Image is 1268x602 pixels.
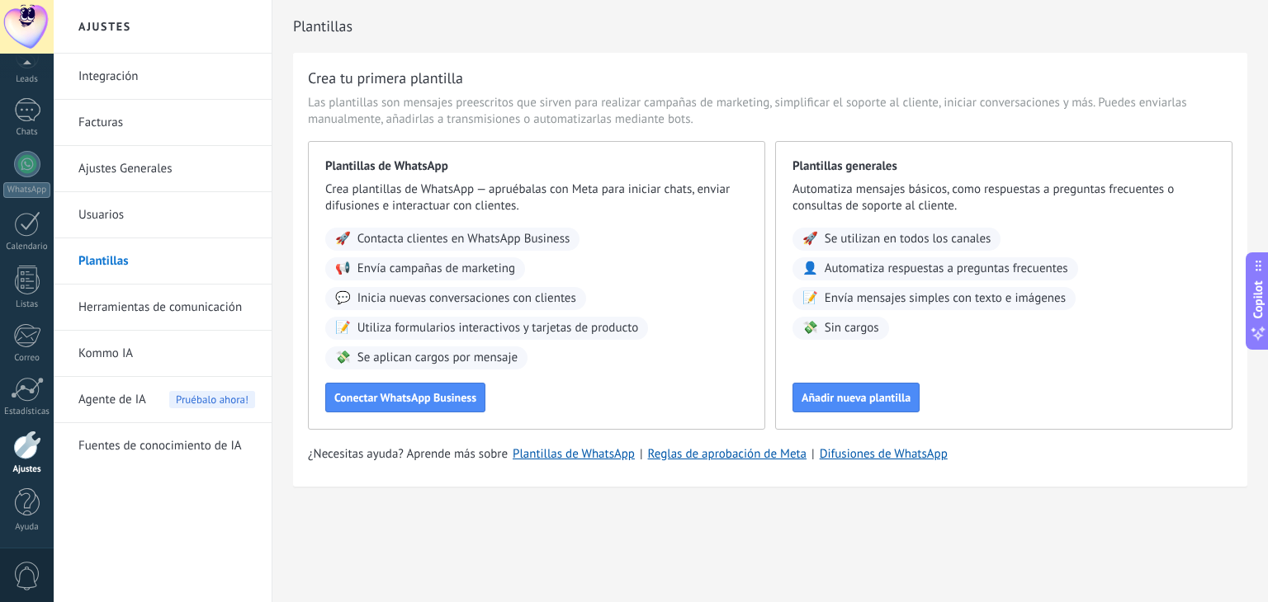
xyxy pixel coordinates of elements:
span: 💬 [335,290,351,307]
h3: Crea tu primera plantilla [308,68,463,88]
span: Plantillas generales [792,158,1215,175]
a: Plantillas [78,238,255,285]
span: 🚀 [802,231,818,247]
li: Facturas [54,100,272,146]
span: Automatiza respuestas a preguntas frecuentes [825,261,1068,277]
h2: Plantillas [293,10,1247,43]
li: Kommo IA [54,331,272,377]
div: Chats [3,127,51,138]
span: Crea plantillas de WhatsApp — apruébalas con Meta para iniciar chats, enviar difusiones e interac... [325,181,748,214]
a: Ajustes Generales [78,146,255,192]
a: Fuentes de conocimiento de IA [78,423,255,469]
li: Herramientas de comunicación [54,285,272,331]
span: Automatiza mensajes básicos, como respuestas a preguntas frecuentes o consultas de soporte al cli... [792,181,1215,214]
li: Plantillas [54,238,272,285]
a: Reglas de aprobación de Meta [648,446,807,462]
span: Añadir nueva plantilla [802,392,911,403]
span: Se utilizan en todos los canales [825,231,991,247]
span: Se aplican cargos por mensaje [357,350,518,366]
div: Correo [3,353,51,364]
button: Añadir nueva plantilla [792,383,920,412]
span: ¿Necesitas ayuda? Aprende más sobre [308,446,508,463]
li: Agente de IA [54,377,272,423]
span: 📝 [335,320,351,336]
div: | | [308,446,1233,463]
span: Inicia nuevas conversaciones con clientes [357,290,576,307]
li: Usuarios [54,192,272,238]
span: Las plantillas son mensajes preescritos que sirven para realizar campañas de marketing, simplific... [308,95,1233,128]
span: 📢 [335,261,351,277]
span: 📝 [802,290,818,307]
a: Difusiones de WhatsApp [820,446,948,462]
a: Herramientas de comunicación [78,285,255,331]
a: Agente de IAPruébalo ahora! [78,377,255,423]
a: Integración [78,54,255,100]
li: Ajustes Generales [54,146,272,192]
span: Envía mensajes simples con texto e imágenes [825,290,1066,307]
li: Integración [54,54,272,100]
span: 💸 [802,320,818,336]
li: Fuentes de conocimiento de IA [54,423,272,468]
span: Utiliza formularios interactivos y tarjetas de producto [357,320,639,336]
button: Conectar WhatsApp Business [325,383,485,412]
div: Leads [3,74,51,85]
div: WhatsApp [3,182,50,198]
a: Usuarios [78,192,255,238]
div: Calendario [3,242,51,252]
span: 🚀 [335,231,351,247]
div: Ajustes [3,464,51,475]
span: 👤 [802,261,818,277]
span: Agente de IA [78,377,146,423]
a: Kommo IA [78,331,255,377]
div: Listas [3,299,51,310]
div: Estadísticas [3,407,51,417]
span: Plantillas de WhatsApp [325,158,748,175]
a: Facturas [78,100,255,146]
span: Envía campañas de marketing [357,261,515,277]
span: 💸 [335,350,351,366]
span: Contacta clientes en WhatsApp Business [357,231,570,247]
div: Ayuda [3,522,51,533]
span: Copilot [1250,281,1266,319]
span: Conectar WhatsApp Business [334,392,476,403]
a: Plantillas de WhatsApp [513,446,635,462]
span: Pruébalo ahora! [169,391,255,408]
span: Sin cargos [825,320,879,336]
